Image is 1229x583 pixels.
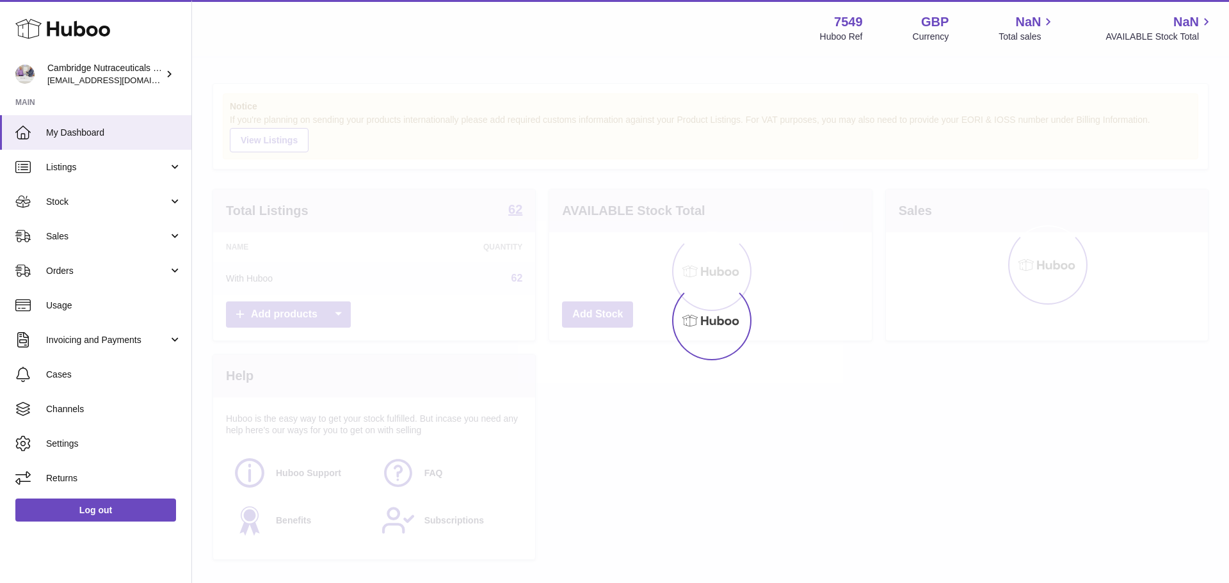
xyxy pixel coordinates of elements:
[46,161,168,173] span: Listings
[921,13,949,31] strong: GBP
[46,472,182,484] span: Returns
[46,299,182,312] span: Usage
[46,403,182,415] span: Channels
[999,31,1056,43] span: Total sales
[46,196,168,208] span: Stock
[834,13,863,31] strong: 7549
[46,438,182,450] span: Settings
[46,265,168,277] span: Orders
[1173,13,1199,31] span: NaN
[15,499,176,522] a: Log out
[820,31,863,43] div: Huboo Ref
[1015,13,1041,31] span: NaN
[46,334,168,346] span: Invoicing and Payments
[47,75,188,85] span: [EMAIL_ADDRESS][DOMAIN_NAME]
[1105,13,1214,43] a: NaN AVAILABLE Stock Total
[47,62,163,86] div: Cambridge Nutraceuticals Ltd
[46,230,168,243] span: Sales
[913,31,949,43] div: Currency
[46,369,182,381] span: Cases
[1105,31,1214,43] span: AVAILABLE Stock Total
[46,127,182,139] span: My Dashboard
[15,65,35,84] img: qvc@camnutra.com
[999,13,1056,43] a: NaN Total sales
